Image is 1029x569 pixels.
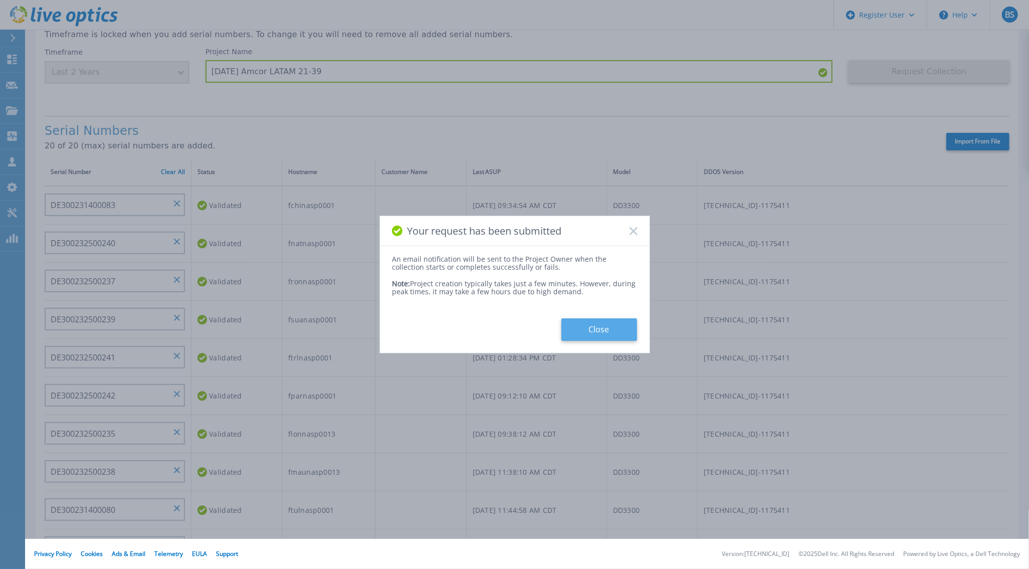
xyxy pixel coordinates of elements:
a: Telemetry [154,549,183,558]
button: Close [561,318,637,341]
span: Note: [392,279,410,288]
li: Version: [TECHNICAL_ID] [722,551,789,557]
a: Ads & Email [112,549,145,558]
li: Powered by Live Optics, a Dell Technology [903,551,1020,557]
a: Privacy Policy [34,549,72,558]
a: Support [216,549,238,558]
span: Your request has been submitted [407,225,562,237]
a: Cookies [81,549,103,558]
div: An email notification will be sent to the Project Owner when the collection starts or completes s... [392,255,637,271]
a: EULA [192,549,207,558]
li: © 2025 Dell Inc. All Rights Reserved [798,551,894,557]
div: Project creation typically takes just a few minutes. However, during peak times, it may take a fe... [392,272,637,296]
